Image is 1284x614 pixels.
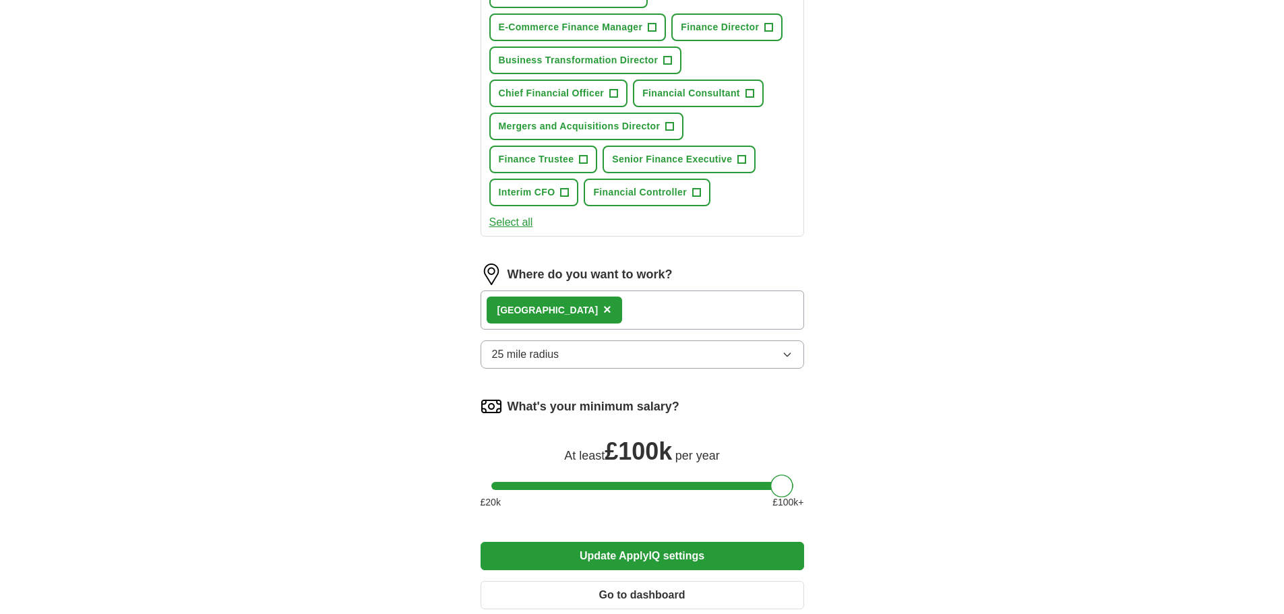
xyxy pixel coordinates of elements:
[612,152,732,166] span: Senior Finance Executive
[481,581,804,609] button: Go to dashboard
[508,398,679,416] label: What's your minimum salary?
[489,47,682,74] button: Business Transformation Director
[499,20,643,34] span: E-Commerce Finance Manager
[489,80,628,107] button: Chief Financial Officer
[772,495,803,510] span: £ 100 k+
[481,495,501,510] span: £ 20 k
[481,542,804,570] button: Update ApplyIQ settings
[499,86,605,100] span: Chief Financial Officer
[603,146,756,173] button: Senior Finance Executive
[489,113,684,140] button: Mergers and Acquisitions Director
[642,86,740,100] span: Financial Consultant
[492,346,559,363] span: 25 mile radius
[489,146,598,173] button: Finance Trustee
[481,264,502,285] img: location.png
[508,266,673,284] label: Where do you want to work?
[633,80,764,107] button: Financial Consultant
[681,20,759,34] span: Finance Director
[584,179,710,206] button: Financial Controller
[489,13,667,41] button: E-Commerce Finance Manager
[499,119,661,133] span: Mergers and Acquisitions Director
[499,152,574,166] span: Finance Trustee
[497,303,599,317] div: [GEOGRAPHIC_DATA]
[675,449,720,462] span: per year
[671,13,783,41] button: Finance Director
[481,396,502,417] img: salary.png
[605,437,672,465] span: £ 100k
[499,185,555,199] span: Interim CFO
[603,302,611,317] span: ×
[489,179,579,206] button: Interim CFO
[593,185,686,199] span: Financial Controller
[489,214,533,231] button: Select all
[499,53,659,67] span: Business Transformation Director
[603,300,611,320] button: ×
[481,340,804,369] button: 25 mile radius
[564,449,605,462] span: At least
